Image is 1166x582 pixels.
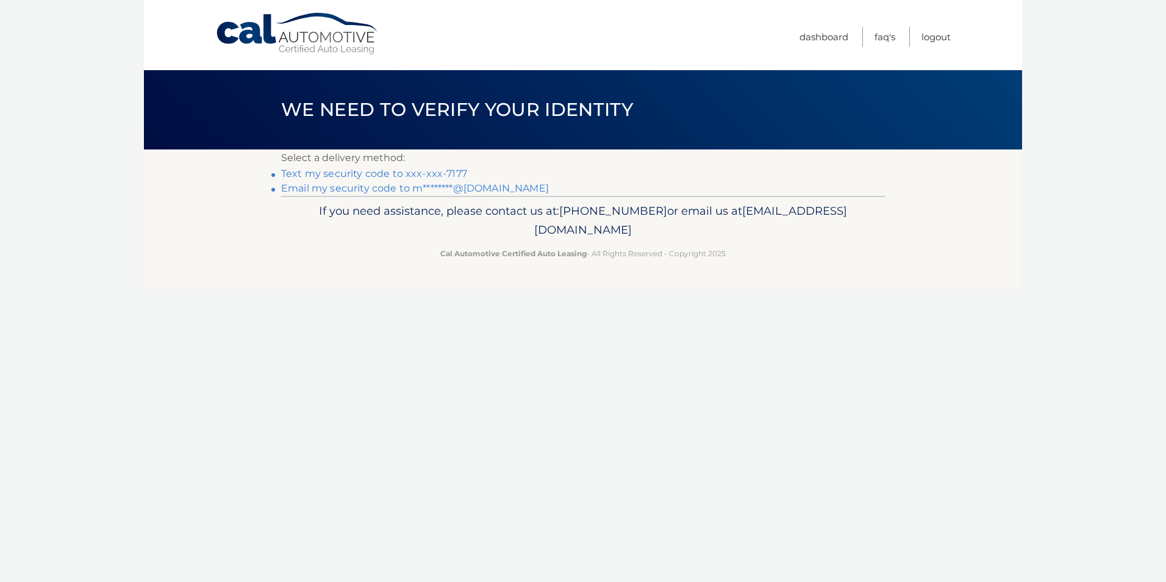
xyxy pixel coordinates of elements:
[281,149,885,167] p: Select a delivery method:
[799,27,848,47] a: Dashboard
[215,12,380,56] a: Cal Automotive
[875,27,895,47] a: FAQ's
[281,168,467,179] a: Text my security code to xxx-xxx-7177
[281,98,633,121] span: We need to verify your identity
[289,247,877,260] p: - All Rights Reserved - Copyright 2025
[289,201,877,240] p: If you need assistance, please contact us at: or email us at
[559,204,667,218] span: [PHONE_NUMBER]
[440,249,587,258] strong: Cal Automotive Certified Auto Leasing
[281,182,549,194] a: Email my security code to m********@[DOMAIN_NAME]
[921,27,951,47] a: Logout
